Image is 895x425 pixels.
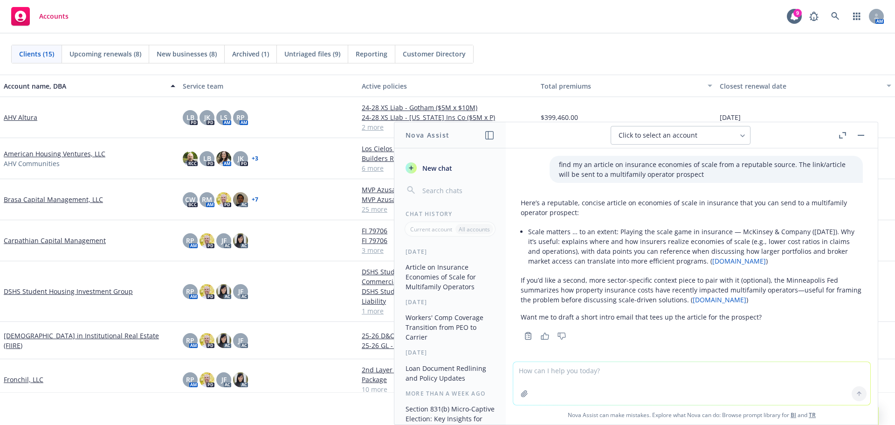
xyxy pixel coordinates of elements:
[826,7,845,26] a: Search
[216,284,231,299] img: photo
[805,7,823,26] a: Report a Bug
[233,233,248,248] img: photo
[186,375,194,384] span: RP
[362,306,533,316] a: 1 more
[200,333,214,348] img: photo
[4,81,165,91] div: Account name, DBA
[4,159,60,168] span: AHV Communities
[611,126,750,145] button: Click to select an account
[233,192,248,207] img: photo
[362,365,533,375] a: 2nd Layer - $10M x $5M
[186,236,194,245] span: RP
[233,372,248,387] img: photo
[403,49,466,59] span: Customer Directory
[183,81,354,91] div: Service team
[362,163,533,173] a: 6 more
[216,192,231,207] img: photo
[4,236,106,245] a: Carpathian Capital Management
[362,226,533,236] a: FI 79706
[4,286,133,296] a: DSHS Student Housing Investment Group
[420,184,495,197] input: Search chats
[720,112,741,122] span: [DATE]
[186,112,194,122] span: LB
[459,225,490,233] p: All accounts
[521,312,863,322] p: Want me to draft a short intro email that tees up the article for the prospect?
[362,144,533,153] a: Los Cielos Builders Risk
[793,9,802,17] div: 9
[847,7,866,26] a: Switch app
[186,335,194,345] span: RP
[528,225,863,268] li: Scale matters … to an extent: Playing the scale game in insurance — McKinsey & Company ([DATE]). ...
[619,131,697,140] span: Click to select an account
[179,75,358,97] button: Service team
[394,210,506,218] div: Chat History
[720,81,881,91] div: Closest renewal date
[362,236,533,245] a: FI 79706
[252,197,258,202] a: + 7
[362,331,533,341] a: 25-26 D&O and EPL
[541,81,702,91] div: Total premiums
[521,275,863,305] p: If you’d like a second, more sector-specific context piece to pair with it (optional), the Minnea...
[200,233,214,248] img: photo
[410,225,452,233] p: Current account
[362,195,533,204] a: MVP Azusa Foothill LLC
[521,198,863,217] p: Here’s a reputable, concise article on economies of scale in insurance that you can send to a mul...
[284,49,340,59] span: Untriaged files (9)
[693,295,746,304] a: [DOMAIN_NAME]
[203,153,211,163] span: LB
[252,156,258,161] a: + 3
[362,384,533,394] a: 10 more
[362,341,533,350] a: 25-26 GL - NIAC
[362,185,533,195] a: MVP Azusa Foothill LLC | Excess $1M x $5M
[221,375,227,384] span: JF
[716,75,895,97] button: Closest renewal date
[157,49,217,59] span: New businesses (8)
[236,112,245,122] span: RP
[394,298,506,306] div: [DATE]
[362,204,533,214] a: 25 more
[402,259,498,294] button: Article on Insurance Economies of Scale for Multifamily Operators
[202,195,212,204] span: RM
[4,149,105,159] a: American Housing Ventures, LLC
[362,103,533,112] a: 24-28 XS Liab - Gotham ($5M x $10M)
[406,130,449,140] h1: Nova Assist
[362,112,533,122] a: 24-28 XS LIab - [US_STATE] Ins Co ($5M x P)
[220,112,227,122] span: LS
[238,153,244,163] span: JK
[402,310,498,345] button: Workers' Comp Coverage Transition from PEO to Carrier
[356,49,387,59] span: Reporting
[4,112,37,122] a: AHV Altura
[39,13,69,20] span: Accounts
[362,153,533,163] a: Builders Risk
[394,248,506,256] div: [DATE]
[358,75,537,97] button: Active policies
[7,3,72,29] a: Accounts
[200,372,214,387] img: photo
[216,333,231,348] img: photo
[420,163,452,173] span: New chat
[362,81,533,91] div: Active policies
[402,160,498,176] button: New chat
[238,286,243,296] span: JF
[394,348,506,356] div: [DATE]
[4,195,103,204] a: Brasa Capital Management, LLC
[183,151,198,166] img: photo
[200,284,214,299] img: photo
[216,151,231,166] img: photo
[4,331,175,350] a: [DEMOGRAPHIC_DATA] in Institutional Real Estate (FIIRE)
[559,160,854,179] p: find my an article on insurance economies of scale from a reputable source. The link/article will...
[541,112,578,122] span: $399,460.00
[186,286,194,296] span: RP
[4,375,43,384] a: Fronchil, LLC
[221,236,227,245] span: JF
[791,411,796,419] a: BI
[19,49,54,59] span: Clients (15)
[537,75,716,97] button: Total premiums
[238,335,243,345] span: JF
[524,332,532,340] svg: Copy to clipboard
[362,267,533,286] a: DSHS Student Housing Investment Group - Commercial Property
[362,122,533,132] a: 2 more
[509,405,874,425] span: Nova Assist can make mistakes. Explore what Nova can do: Browse prompt library for and
[712,257,766,265] a: [DOMAIN_NAME]
[69,49,141,59] span: Upcoming renewals (8)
